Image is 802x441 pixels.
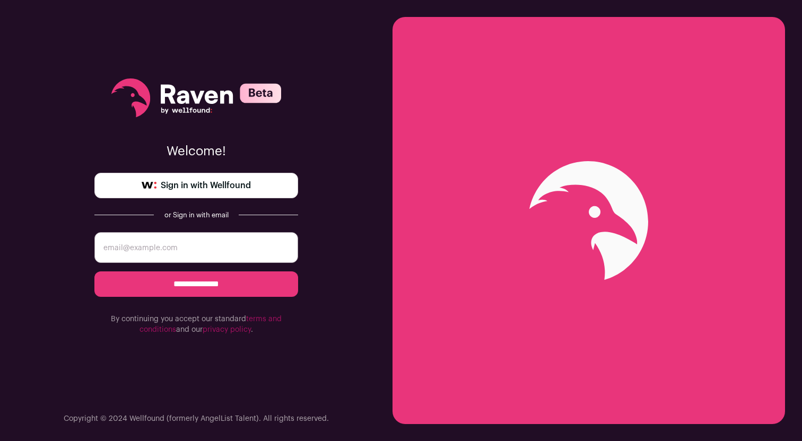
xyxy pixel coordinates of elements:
a: Sign in with Wellfound [94,173,298,198]
div: or Sign in with email [162,211,230,219]
img: wellfound-symbol-flush-black-fb3c872781a75f747ccb3a119075da62bfe97bd399995f84a933054e44a575c4.png [142,182,156,189]
p: By continuing you accept our standard and our . [94,314,298,335]
a: terms and conditions [140,315,282,333]
p: Copyright © 2024 Wellfound (formerly AngelList Talent). All rights reserved. [64,413,329,424]
span: Sign in with Wellfound [161,179,251,192]
a: privacy policy [203,326,251,333]
input: email@example.com [94,232,298,263]
p: Welcome! [94,143,298,160]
